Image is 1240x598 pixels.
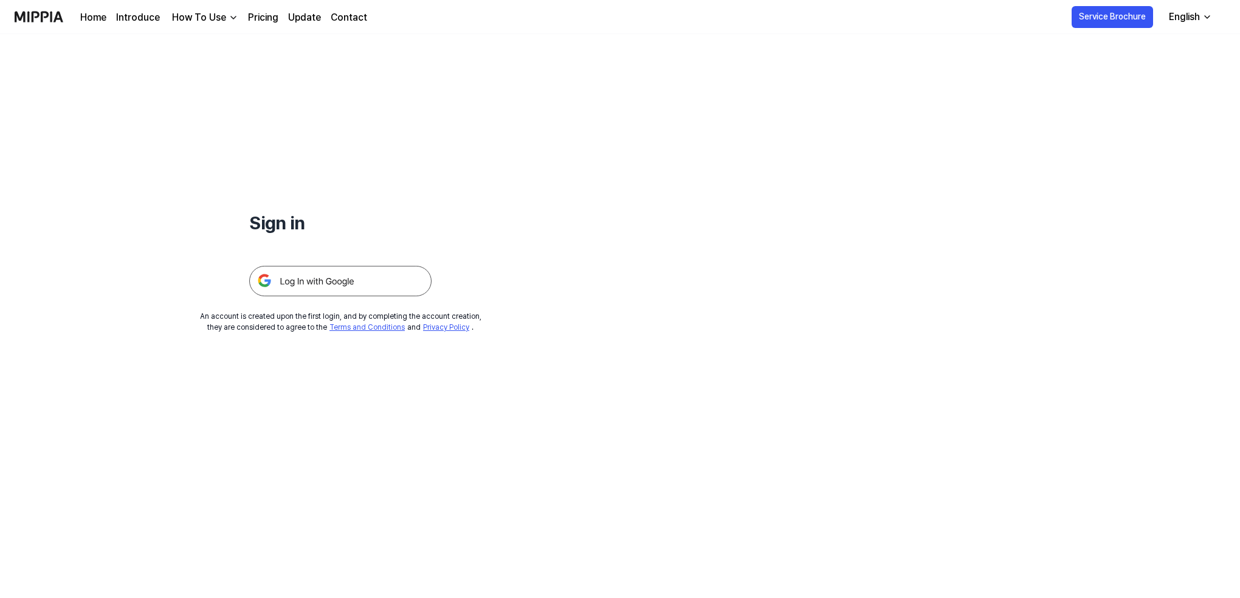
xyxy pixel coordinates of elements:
img: down [229,13,238,23]
h1: Sign in [249,209,432,237]
a: Privacy Policy [423,323,469,332]
img: 구글 로그인 버튼 [249,266,432,296]
a: Contact [331,10,367,25]
div: How To Use [170,10,229,25]
a: Introduce [116,10,160,25]
button: How To Use [170,10,238,25]
div: An account is created upon the first login, and by completing the account creation, they are cons... [200,311,481,333]
a: Terms and Conditions [329,323,405,332]
a: Pricing [248,10,278,25]
button: English [1159,5,1219,29]
button: Service Brochure [1072,6,1153,28]
a: Update [288,10,321,25]
a: Home [80,10,106,25]
div: English [1166,10,1202,24]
